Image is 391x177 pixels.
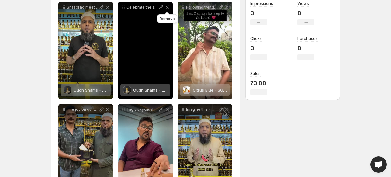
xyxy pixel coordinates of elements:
[370,156,387,173] div: Open chat
[186,5,218,10] p: Following trend with tredy fragrance- Whisper Kiss BUY NOW FROM FROM sgperfumes
[183,86,190,94] img: Citrus Blue - SG Perfumes | Extrait De Parfum
[178,2,232,99] div: Following trend with tredy fragrance- Whisper Kiss BUY NOW FROM FROM sgperfumesCitrus Blue - SG P...
[297,44,318,52] p: 0
[250,79,267,87] p: ₹0.00
[297,0,309,6] h3: Views
[250,35,262,41] h3: Clicks
[250,9,273,17] p: 0
[118,2,173,99] div: Celebrate the special bond with a touch of luxury Our premium attars and perfumes are the perfect...
[67,5,99,10] p: Shaadi ho meeting ho ya bas din ko [PERSON_NAME] ho Oudh Shams sab sambhal lega Long-lasting affo...
[126,107,158,112] p: Tag vickykaushal09 If he likes our post we will give FREE Luxury SG Perfumes attar to our lucky 5...
[186,107,218,112] p: Imagine this Fresh citrusy notes mingle with the warm sweetness of honey and peach creating an en...
[250,44,267,52] p: 0
[64,86,71,94] img: Oudh Shams - SG Perfumes
[133,88,187,92] span: Oudh Shams - SG Perfumes
[74,88,127,92] span: Oudh Shams - SG Perfumes
[297,35,318,41] h3: Purchases
[250,70,261,76] h3: Sales
[67,107,99,112] p: The joy on our customers faces is the sweetest fragrance we know It fills us with immense happine...
[58,2,113,99] div: Shaadi ho meeting ho ya bas din ko [PERSON_NAME] ho Oudh Shams sab sambhal lega Long-lasting affo...
[123,86,131,94] img: Oudh Shams - SG Perfumes
[193,88,279,92] span: Citrus Blue - SG Perfumes | Extrait De Parfum
[126,5,158,10] p: Celebrate the special bond with a touch of luxury Our premium attars and perfumes are the perfect...
[250,0,273,6] h3: Impressions
[297,9,314,17] p: 0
